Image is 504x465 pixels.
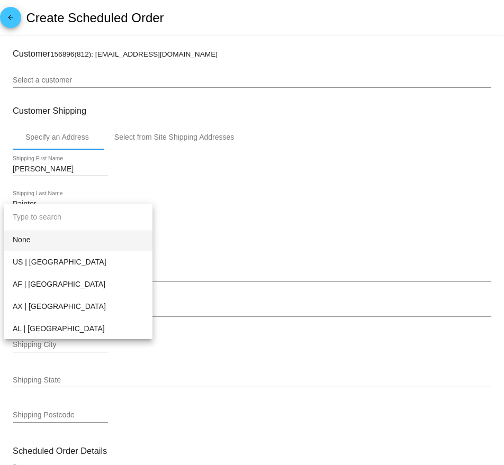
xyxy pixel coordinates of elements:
span: AX | [GEOGRAPHIC_DATA] [13,295,144,317]
span: AF | [GEOGRAPHIC_DATA] [13,273,144,295]
span: None [13,229,144,251]
input: dropdown search [4,203,152,231]
span: US | [GEOGRAPHIC_DATA] [13,251,144,273]
span: AL | [GEOGRAPHIC_DATA] [13,317,144,340]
